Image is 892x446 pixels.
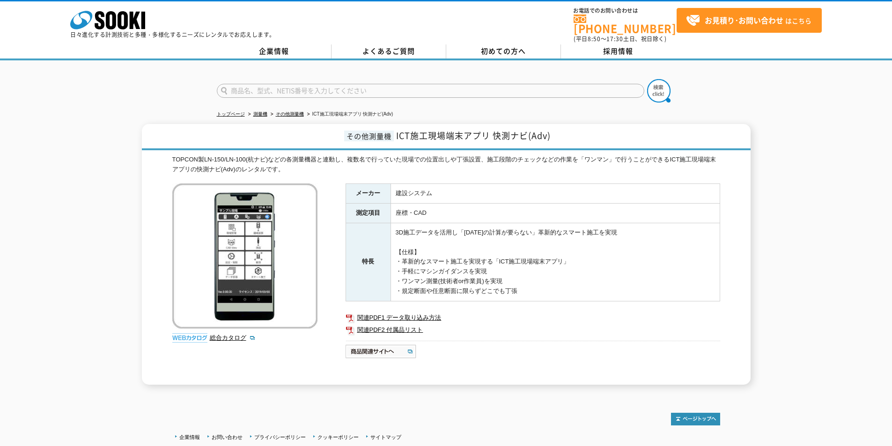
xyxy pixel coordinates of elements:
[705,15,783,26] strong: お見積り･お問い合わせ
[446,44,561,58] a: 初めての方へ
[574,35,666,43] span: (平日 ～ 土日、祝日除く)
[305,110,393,119] li: ICT施工現場端末アプリ 快測ナビ(Adv)
[647,79,671,102] img: btn_search.png
[391,223,720,301] td: 3D施工データを活用し「[DATE]の計算が要らない」革新的なスマート施工を実現 【仕様】 ・革新的なスマート施工を実現する「ICT施工現場端末アプリ」 ・手軽にマシンガイダンスを実現 ・ワンマ...
[671,413,720,425] img: トップページへ
[253,111,267,117] a: 測量機
[346,344,417,359] img: 商品関連サイトへ
[179,434,200,440] a: 企業情報
[217,44,332,58] a: 企業情報
[391,184,720,204] td: 建設システム
[276,111,304,117] a: その他測量機
[70,32,275,37] p: 日々進化する計測技術と多種・多様化するニーズにレンタルでお応えします。
[172,155,720,175] div: TOPCON製LN-150/LN-100(杭ナビ)などの各測量機器と連動し、複数名で行っていた現場での位置出しや丁張設置、施工段階のチェックなどの作業を「ワンマン」で行うことができるICT施工現...
[332,44,446,58] a: よくあるご質問
[561,44,676,58] a: 採用情報
[370,434,401,440] a: サイトマップ
[254,434,306,440] a: プライバシーポリシー
[317,434,359,440] a: クッキーポリシー
[396,129,551,142] span: ICT施工現場端末アプリ 快測ナビ(Adv)
[686,14,811,28] span: はこちら
[606,35,623,43] span: 17:30
[217,111,245,117] a: トップページ
[574,8,677,14] span: お電話でのお問い合わせは
[210,334,256,341] a: 総合カタログ
[346,223,391,301] th: 特長
[217,84,644,98] input: 商品名、型式、NETIS番号を入力してください
[172,333,207,343] img: webカタログ
[677,8,822,33] a: お見積り･お問い合わせはこちら
[172,183,317,329] img: ICT施工現場端末アプリ 快測ナビ(Adv)
[588,35,601,43] span: 8:50
[391,204,720,223] td: 座標・CAD
[481,46,526,56] span: 初めての方へ
[346,204,391,223] th: 測定項目
[346,312,720,324] a: 関連PDF1 データ取り込み方法
[212,434,243,440] a: お問い合わせ
[346,184,391,204] th: メーカー
[344,131,394,141] span: その他測量機
[574,15,677,34] a: [PHONE_NUMBER]
[346,324,720,336] a: 関連PDF2 付属品リスト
